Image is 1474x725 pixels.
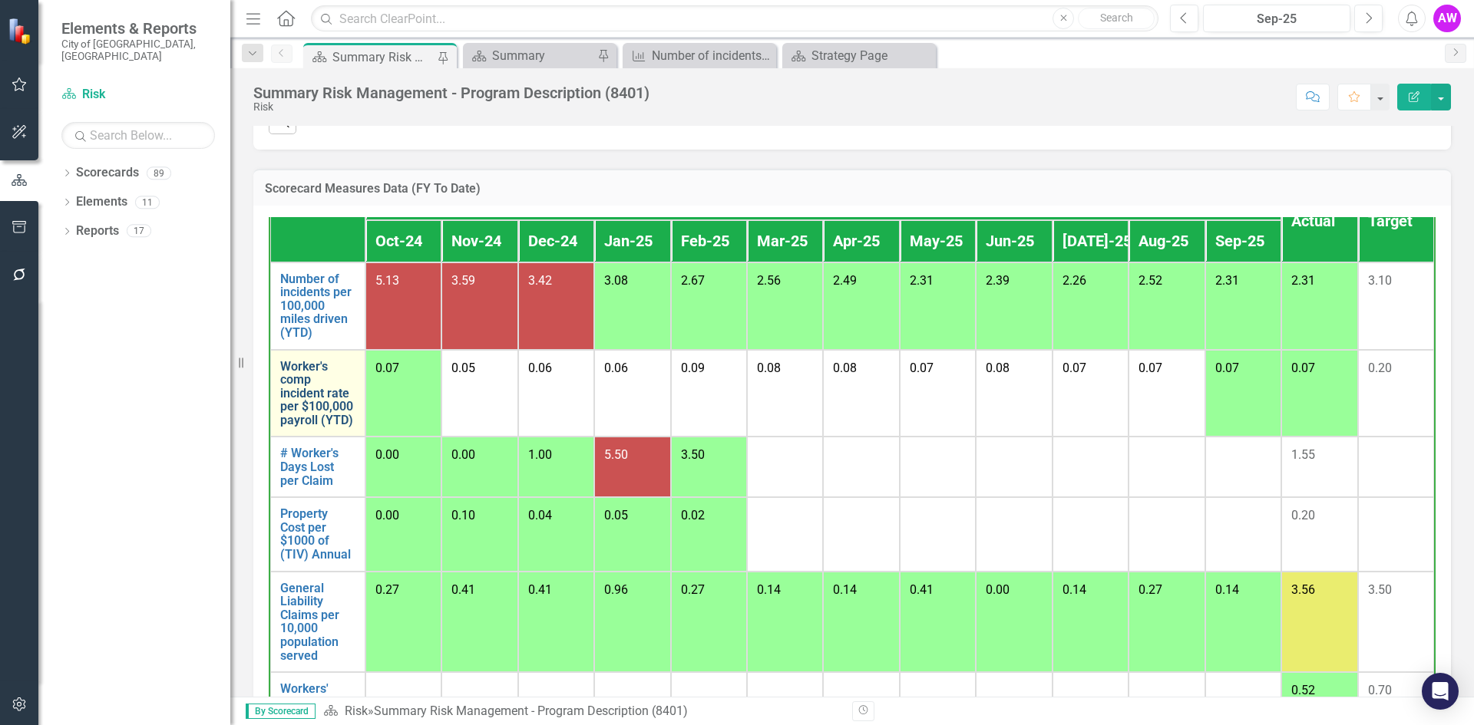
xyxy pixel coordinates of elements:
[253,84,649,101] div: Summary Risk Management - Program Description (8401)
[833,361,857,375] span: 0.08
[246,704,316,719] span: By Scorecard
[1291,447,1315,462] span: 1.55
[681,508,705,522] span: 0.02
[1291,273,1315,288] span: 2.31
[492,46,593,65] div: Summary
[375,273,399,288] span: 5.13
[833,582,857,597] span: 0.14
[76,164,139,182] a: Scorecards
[1433,5,1461,32] button: AW
[910,361,934,375] span: 0.07
[1100,12,1133,24] span: Search
[265,182,1439,196] h3: Scorecard Measures Data (FY To Date)
[681,582,705,597] span: 0.27
[323,703,841,720] div: »
[1078,8,1155,29] button: Search
[375,447,399,462] span: 0.00
[681,447,705,462] span: 3.50
[757,361,781,375] span: 0.08
[61,38,215,63] small: City of [GEOGRAPHIC_DATA], [GEOGRAPHIC_DATA]
[1368,361,1392,375] span: 0.20
[604,273,628,288] span: 3.08
[1215,273,1239,288] span: 2.31
[61,86,215,104] a: Risk
[757,273,781,288] span: 2.56
[811,46,932,65] div: Strategy Page
[1291,361,1315,375] span: 0.07
[1063,361,1086,375] span: 0.07
[451,447,475,462] span: 0.00
[528,447,552,462] span: 1.00
[910,273,934,288] span: 2.31
[280,582,355,663] a: General Liability Claims per 10,000 population served
[375,508,399,522] span: 0.00
[528,361,552,375] span: 0.06
[270,572,365,673] td: Double-Click to Edit Right Click for Context Menu
[375,582,399,597] span: 0.27
[528,508,552,522] span: 0.04
[280,507,355,561] a: Property Cost per $1000 of (TIV) Annual
[528,273,552,288] span: 3.42
[270,437,365,497] td: Double-Click to Edit Right Click for Context Menu
[345,704,368,718] a: Risk
[332,48,434,67] div: Summary Risk Management - Program Description (8401)
[76,193,127,211] a: Elements
[1422,673,1459,710] div: Open Intercom Messenger
[451,582,475,597] span: 0.41
[1215,361,1239,375] span: 0.07
[986,361,1010,375] span: 0.08
[1063,582,1086,597] span: 0.14
[604,447,628,462] span: 5.50
[528,582,552,597] span: 0.41
[1368,273,1392,288] span: 3.10
[61,122,215,149] input: Search Below...
[604,361,628,375] span: 0.06
[467,46,593,65] a: Summary
[910,582,934,597] span: 0.41
[626,46,772,65] a: Number of incidents per 100,000 miles driven (YTD)
[1139,582,1162,597] span: 0.27
[280,360,355,427] a: Worker's comp incident rate per $100,000 payroll (YTD)
[681,273,705,288] span: 2.67
[604,508,628,522] span: 0.05
[652,46,772,65] div: Number of incidents per 100,000 miles driven (YTD)
[986,273,1010,288] span: 2.39
[374,704,688,718] div: Summary Risk Management - Program Description (8401)
[1215,582,1239,597] span: 0.14
[311,5,1158,32] input: Search ClearPoint...
[681,361,705,375] span: 0.09
[135,196,160,209] div: 11
[786,46,932,65] a: Strategy Page
[270,497,365,571] td: Double-Click to Edit Right Click for Context Menu
[375,361,399,375] span: 0.07
[253,101,649,113] div: Risk
[1291,508,1315,522] span: 0.20
[604,582,628,597] span: 0.96
[451,273,475,288] span: 3.59
[757,582,781,597] span: 0.14
[1208,10,1345,28] div: Sep-25
[451,361,475,375] span: 0.05
[1368,683,1392,697] span: 0.70
[1139,361,1162,375] span: 0.07
[76,222,119,240] a: Reports
[270,262,365,350] td: Double-Click to Edit Right Click for Context Menu
[280,447,355,487] a: # Worker's Days Lost per Claim
[280,272,355,340] a: Number of incidents per 100,000 miles driven (YTD)
[1063,273,1086,288] span: 2.26
[8,17,35,44] img: ClearPoint Strategy
[147,166,171,180] div: 89
[986,582,1010,597] span: 0.00
[833,273,857,288] span: 2.49
[1291,582,1315,597] span: 3.56
[1139,273,1162,288] span: 2.52
[451,508,475,522] span: 0.10
[61,19,215,38] span: Elements & Reports
[270,350,365,437] td: Double-Click to Edit Right Click for Context Menu
[1368,582,1392,597] span: 3.50
[127,225,151,238] div: 17
[1203,5,1350,32] button: Sep-25
[1291,683,1315,697] span: 0.52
